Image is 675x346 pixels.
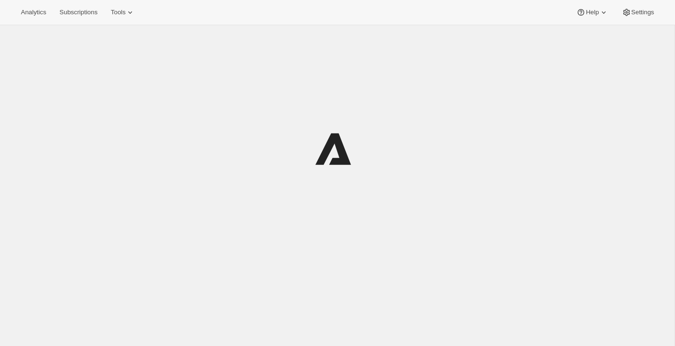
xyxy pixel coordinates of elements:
button: Tools [105,6,141,19]
span: Tools [111,9,125,16]
span: Settings [631,9,654,16]
button: Settings [616,6,660,19]
span: Analytics [21,9,46,16]
button: Analytics [15,6,52,19]
button: Help [570,6,614,19]
span: Help [586,9,599,16]
button: Subscriptions [54,6,103,19]
span: Subscriptions [59,9,97,16]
